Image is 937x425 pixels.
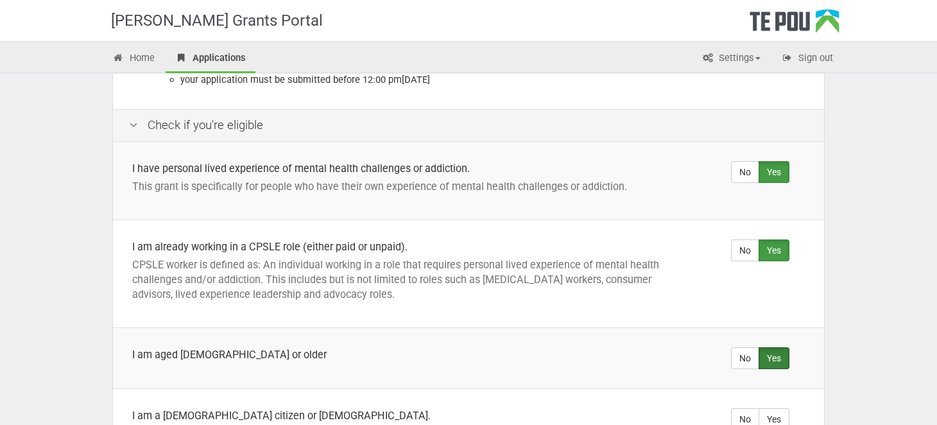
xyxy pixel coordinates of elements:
label: No [731,239,759,261]
label: Yes [759,161,789,183]
a: Applications [166,45,255,73]
a: Sign out [771,45,843,73]
a: Settings [692,45,770,73]
div: I have personal lived experience of mental health challenges or addiction. [132,161,676,176]
label: No [731,161,759,183]
label: Yes [759,239,789,261]
label: No [731,347,759,369]
div: I am a [DEMOGRAPHIC_DATA] citizen or [DEMOGRAPHIC_DATA]. [132,408,676,423]
div: Te Pou Logo [750,9,839,41]
p: CPSLE worker is defined as: An individual working in a role that requires personal lived experien... [132,257,676,302]
label: Yes [759,347,789,369]
p: This grant is specifically for people who have their own experience of mental health challenges o... [132,179,676,194]
div: I am already working in a CPSLE role (either paid or unpaid). [132,239,676,254]
div: Check if you're eligible [113,109,824,142]
li: your application must be submitted before 12:00 pm[DATE] [180,73,808,87]
div: I am aged [DEMOGRAPHIC_DATA] or older [132,347,676,362]
a: Home [103,45,164,73]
